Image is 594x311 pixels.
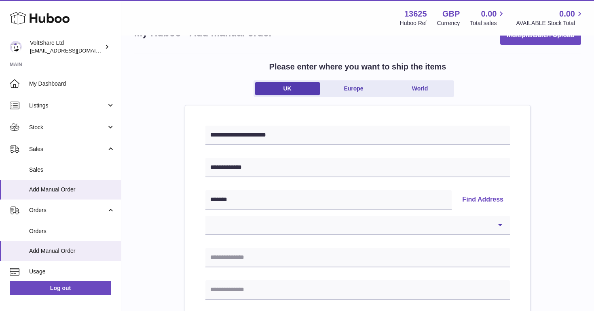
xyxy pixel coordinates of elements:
[29,145,106,153] span: Sales
[29,166,115,174] span: Sales
[388,82,452,95] a: World
[481,8,497,19] span: 0.00
[255,82,320,95] a: UK
[442,8,460,19] strong: GBP
[29,268,115,275] span: Usage
[29,247,115,255] span: Add Manual Order
[559,8,575,19] span: 0.00
[10,281,111,295] a: Log out
[10,41,22,53] img: info@voltshare.co.uk
[29,102,106,109] span: Listings
[470,8,506,27] a: 0.00 Total sales
[456,190,510,210] button: Find Address
[29,80,115,88] span: My Dashboard
[470,19,506,27] span: Total sales
[29,124,106,131] span: Stock
[404,8,427,19] strong: 13625
[30,47,119,54] span: [EMAIL_ADDRESS][DOMAIN_NAME]
[516,19,584,27] span: AVAILABLE Stock Total
[516,8,584,27] a: 0.00 AVAILABLE Stock Total
[29,206,106,214] span: Orders
[321,82,386,95] a: Europe
[30,39,103,55] div: VoltShare Ltd
[29,186,115,193] span: Add Manual Order
[437,19,460,27] div: Currency
[29,227,115,235] span: Orders
[400,19,427,27] div: Huboo Ref
[269,61,446,72] h2: Please enter where you want to ship the items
